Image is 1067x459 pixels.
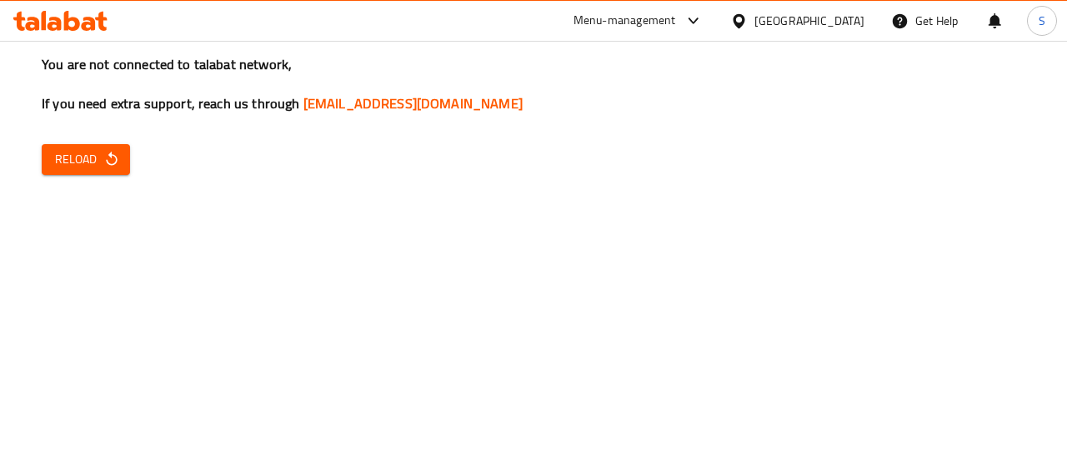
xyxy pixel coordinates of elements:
[754,12,864,30] div: [GEOGRAPHIC_DATA]
[1039,12,1045,30] span: S
[42,144,130,175] button: Reload
[303,91,523,116] a: [EMAIL_ADDRESS][DOMAIN_NAME]
[574,11,676,31] div: Menu-management
[42,55,1025,113] h3: You are not connected to talabat network, If you need extra support, reach us through
[55,149,117,170] span: Reload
